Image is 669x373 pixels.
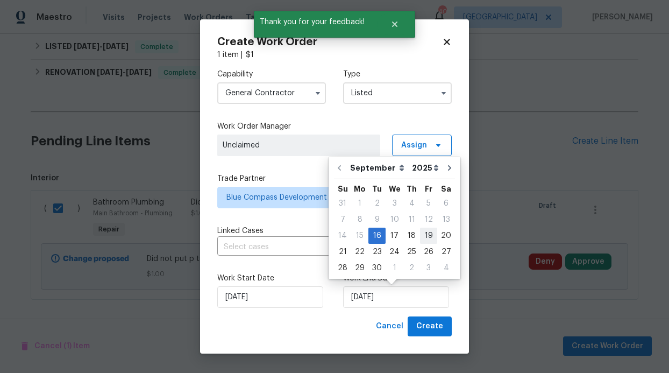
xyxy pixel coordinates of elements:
button: Close [377,13,412,35]
button: Go to previous month [331,157,347,179]
div: Sat Sep 27 2025 [437,244,455,260]
span: Unclaimed [223,140,375,151]
div: Thu Oct 02 2025 [403,260,420,276]
abbr: Friday [425,185,432,193]
div: 1 [351,196,368,211]
span: Thank you for your feedback! [254,11,377,33]
div: 16 [368,228,386,243]
div: 9 [368,212,386,227]
button: Go to next month [442,157,458,179]
div: 22 [351,244,368,259]
div: 31 [334,196,351,211]
div: 30 [368,261,386,276]
div: Sat Sep 13 2025 [437,212,455,228]
div: 15 [351,228,368,243]
div: Sun Sep 07 2025 [334,212,351,228]
label: Capability [217,69,326,80]
div: Wed Sep 10 2025 [386,212,403,228]
div: 4 [403,196,420,211]
div: 23 [368,244,386,259]
div: Wed Sep 03 2025 [386,195,403,212]
abbr: Wednesday [389,185,401,193]
div: Mon Sep 22 2025 [351,244,368,260]
button: Create [408,316,452,336]
div: Sun Aug 31 2025 [334,195,351,212]
div: 6 [437,196,455,211]
button: Cancel [372,316,408,336]
div: Thu Sep 18 2025 [403,228,420,244]
abbr: Tuesday [372,185,382,193]
span: Linked Cases [217,226,264,236]
div: Thu Sep 25 2025 [403,244,420,260]
span: Create [416,320,443,333]
div: Fri Oct 03 2025 [420,260,437,276]
div: 13 [437,212,455,227]
div: 1 [386,261,403,276]
input: Select cases [217,239,422,256]
input: Select... [217,82,326,104]
div: Mon Sep 15 2025 [351,228,368,244]
div: Sat Sep 20 2025 [437,228,455,244]
button: Show options [437,87,450,100]
div: 3 [420,261,437,276]
div: Sat Sep 06 2025 [437,195,455,212]
div: Tue Sep 23 2025 [368,244,386,260]
div: Fri Sep 05 2025 [420,195,437,212]
input: M/D/YYYY [217,286,323,308]
div: 1 item | [217,50,452,60]
input: Select... [343,82,452,104]
div: Fri Sep 19 2025 [420,228,437,244]
div: 24 [386,244,403,259]
abbr: Thursday [407,185,417,193]
div: 21 [334,244,351,259]
div: Sun Sep 14 2025 [334,228,351,244]
div: Fri Sep 12 2025 [420,212,437,228]
div: Tue Sep 02 2025 [368,195,386,212]
label: Trade Partner [217,173,452,184]
div: Tue Sep 09 2025 [368,212,386,228]
button: Show options [311,87,324,100]
label: Type [343,69,452,80]
div: Thu Sep 04 2025 [403,195,420,212]
div: 7 [334,212,351,227]
abbr: Sunday [338,185,348,193]
div: Wed Sep 24 2025 [386,244,403,260]
div: 18 [403,228,420,243]
select: Year [409,160,442,176]
div: 14 [334,228,351,243]
div: 27 [437,244,455,259]
div: 28 [334,261,351,276]
div: 11 [403,212,420,227]
div: 29 [351,261,368,276]
abbr: Monday [354,185,366,193]
label: Work Order Manager [217,121,452,132]
div: Wed Oct 01 2025 [386,260,403,276]
div: Thu Sep 11 2025 [403,212,420,228]
div: 12 [420,212,437,227]
div: Fri Sep 26 2025 [420,244,437,260]
span: Blue Compass Development - DFW [226,192,427,203]
div: Sun Sep 28 2025 [334,260,351,276]
div: Sat Oct 04 2025 [437,260,455,276]
div: Tue Sep 16 2025 [368,228,386,244]
div: Mon Sep 01 2025 [351,195,368,212]
div: 2 [368,196,386,211]
div: 19 [420,228,437,243]
select: Month [347,160,409,176]
div: 2 [403,261,420,276]
div: 8 [351,212,368,227]
div: 3 [386,196,403,211]
div: Sun Sep 21 2025 [334,244,351,260]
label: Work Start Date [217,273,326,284]
div: 10 [386,212,403,227]
div: Tue Sep 30 2025 [368,260,386,276]
div: 26 [420,244,437,259]
h2: Create Work Order [217,37,442,47]
div: 4 [437,261,455,276]
div: 20 [437,228,455,243]
div: Mon Sep 29 2025 [351,260,368,276]
div: 5 [420,196,437,211]
div: Wed Sep 17 2025 [386,228,403,244]
div: Mon Sep 08 2025 [351,212,368,228]
span: $ 1 [246,51,254,59]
